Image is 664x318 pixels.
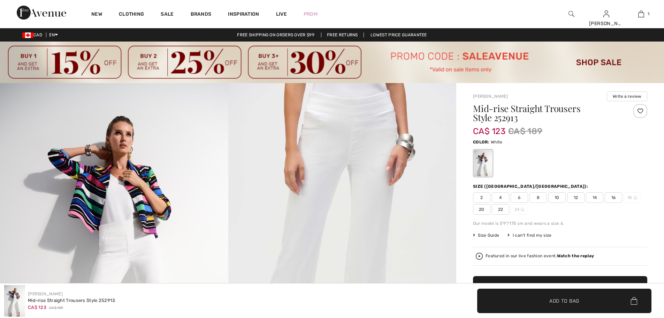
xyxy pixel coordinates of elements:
div: White [474,150,492,176]
img: ring-m.svg [634,196,637,199]
span: 1 [648,11,649,17]
span: CAD [22,32,45,37]
a: Sale [161,11,174,19]
span: CA$ 189 [508,125,542,138]
span: White [491,140,503,145]
img: My Bag [638,10,644,18]
span: 6 [511,192,528,203]
a: Sign In [603,10,609,17]
span: Size Guide [473,232,499,238]
button: Add to Bag [477,289,651,313]
a: New [91,11,102,19]
a: 1 [624,10,658,18]
img: Bag.svg [631,297,637,305]
span: CA$ 123 [28,305,46,310]
a: [PERSON_NAME] [28,291,63,296]
span: 16 [605,192,622,203]
a: Live [276,10,287,18]
span: 14 [586,192,603,203]
span: 10 [548,192,566,203]
span: CA$ 123 [473,119,505,136]
button: Add to Bag [473,276,647,301]
a: Prom [304,10,318,18]
h1: Mid-rise Straight Trousers Style 252913 [473,104,618,122]
span: Add to Bag [549,297,579,304]
a: [PERSON_NAME] [473,94,508,99]
span: 8 [529,192,547,203]
a: Free shipping on orders over $99 [231,32,320,37]
img: 1ère Avenue [17,6,66,20]
div: I can't find my size [507,232,551,238]
img: My Info [603,10,609,18]
span: 4 [492,192,509,203]
span: 2 [473,192,490,203]
a: Free Returns [321,32,364,37]
img: Watch the replay [476,253,483,260]
a: Clothing [119,11,144,19]
img: Mid-Rise Straight Trousers Style 252913 [4,285,25,317]
a: Brands [191,11,212,19]
span: 12 [567,192,585,203]
img: search the website [568,10,574,18]
span: EN [49,32,58,37]
div: Our model is 5'9"/175 cm and wears a size 6. [473,220,647,227]
iframe: Opens a widget where you can chat to one of our agents [620,266,657,283]
div: Mid-rise Straight Trousers Style 252913 [28,297,115,304]
div: [PERSON_NAME] [589,20,623,27]
button: Write a review [607,91,647,101]
div: Featured in our live fashion event. [486,254,594,258]
span: Inspiration [228,11,259,19]
span: 24 [511,204,528,215]
span: 18 [624,192,641,203]
img: ring-m.svg [521,208,524,211]
span: CA$ 189 [49,305,63,311]
div: Size ([GEOGRAPHIC_DATA]/[GEOGRAPHIC_DATA]): [473,183,589,190]
a: Lowest Price Guarantee [365,32,433,37]
span: 22 [492,204,509,215]
span: Color: [473,140,489,145]
img: Canadian Dollar [22,32,33,38]
strong: Watch the replay [557,253,594,258]
span: 20 [473,204,490,215]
